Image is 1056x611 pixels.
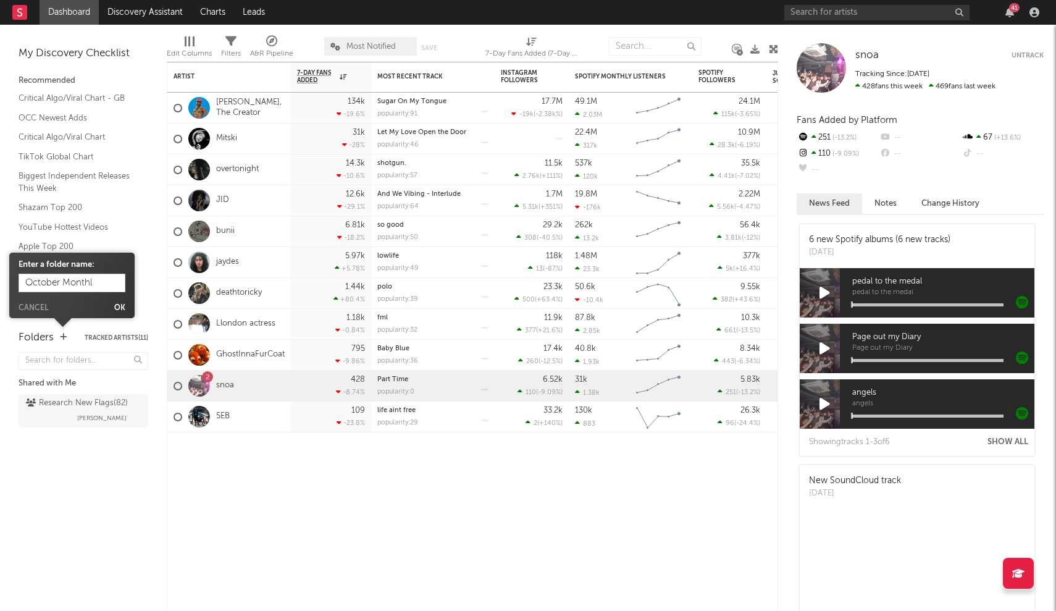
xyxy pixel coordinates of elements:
[377,191,488,198] div: And We Vibing - Interlude
[575,419,595,428] div: 883
[377,111,417,117] div: popularity: 91
[514,295,563,303] div: ( )
[738,389,758,396] span: -13.2 %
[575,376,587,384] div: 31k
[346,43,396,51] span: Most Notified
[216,381,234,391] a: snoa
[216,319,275,329] a: Llondon actress
[987,438,1028,446] button: Show All
[718,173,735,180] span: 4.41k
[342,141,365,149] div: -28 %
[631,371,686,402] svg: Chart title
[377,345,488,352] div: Baby Blue
[726,266,733,272] span: 5k
[737,142,758,149] span: -6.19 %
[216,411,230,422] a: 5EB
[216,195,229,206] a: JID
[526,358,538,365] span: 260
[377,160,406,167] a: shotgun.
[345,252,365,260] div: 5.97k
[855,83,923,90] span: 428 fans this week
[519,111,534,118] span: -19k
[575,345,596,353] div: 40.8k
[345,221,365,229] div: 6.81k
[773,224,822,239] div: 93.7
[77,411,127,426] span: [PERSON_NAME]
[377,407,488,414] div: life aint free
[19,130,136,144] a: Critical Algo/Viral Chart
[717,234,760,242] div: ( )
[710,172,760,180] div: ( )
[735,266,758,272] span: +16.4 %
[19,201,136,214] a: Shazam Top 200
[525,327,536,334] span: 377
[377,234,418,241] div: popularity: 50
[716,326,760,334] div: ( )
[726,389,736,396] span: 251
[421,44,437,51] button: Save
[1005,7,1014,17] button: 41
[809,234,950,247] div: 6 new Spotify albums (6 new tracks)
[377,129,466,136] a: Let My Love Open the Door
[852,274,1034,289] span: pedal to the medal
[546,190,563,198] div: 1.7M
[575,265,600,273] div: 23.3k
[377,419,418,426] div: popularity: 29
[773,132,822,146] div: 72.1
[351,345,365,353] div: 795
[19,74,148,88] div: Recommended
[709,203,760,211] div: ( )
[575,190,597,198] div: 19.8M
[221,31,241,67] div: Filters
[26,396,128,411] div: Research New Flags ( 82 )
[718,388,760,396] div: ( )
[485,46,578,61] div: 7-Day Fans Added (7-Day Fans Added)
[538,235,561,242] span: -40.5 %
[718,419,760,427] div: ( )
[879,130,961,146] div: --
[540,204,561,211] span: +351 %
[809,474,901,487] div: New SoundCloud track
[346,314,365,322] div: 1.18k
[773,101,822,116] div: 74.1
[740,221,760,229] div: 56.4k
[346,159,365,167] div: 14.3k
[333,295,365,303] div: +80.4 %
[726,420,734,427] span: 96
[773,162,822,177] div: 96.6
[377,203,419,210] div: popularity: 64
[831,135,857,141] span: -13.2 %
[377,284,392,290] a: polo
[862,193,909,214] button: Notes
[297,69,337,84] span: 7-Day Fans Added
[19,150,136,164] a: TikTok Global Chart
[736,204,758,211] span: -4.47 %
[526,389,536,396] span: 110
[909,193,992,214] button: Change History
[739,190,760,198] div: 2.22M
[575,73,668,80] div: Spotify Monthly Listeners
[538,327,561,334] span: +21.6 %
[522,297,535,303] span: 500
[377,265,419,272] div: popularity: 49
[517,326,563,334] div: ( )
[852,330,1034,345] span: Page out my Diary
[335,264,365,272] div: +5.78 %
[831,151,859,158] span: -9.09 %
[485,31,578,67] div: 7-Day Fans Added (7-Day Fans Added)
[542,98,563,106] div: 17.7M
[784,5,970,20] input: Search for artists
[1012,49,1044,62] button: Untrack
[741,159,760,167] div: 35.5k
[337,172,365,180] div: -10.6 %
[575,203,601,211] div: -176k
[773,286,822,301] div: 89.2
[852,386,1034,400] span: angels
[855,50,879,61] span: snoa
[740,345,760,353] div: 8.34k
[539,420,561,427] span: +140 %
[377,222,488,229] div: so good
[809,435,890,450] div: Showing track s 1- 3 of 6
[216,350,285,360] a: GhostInnaFurCoat
[377,284,488,290] div: polo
